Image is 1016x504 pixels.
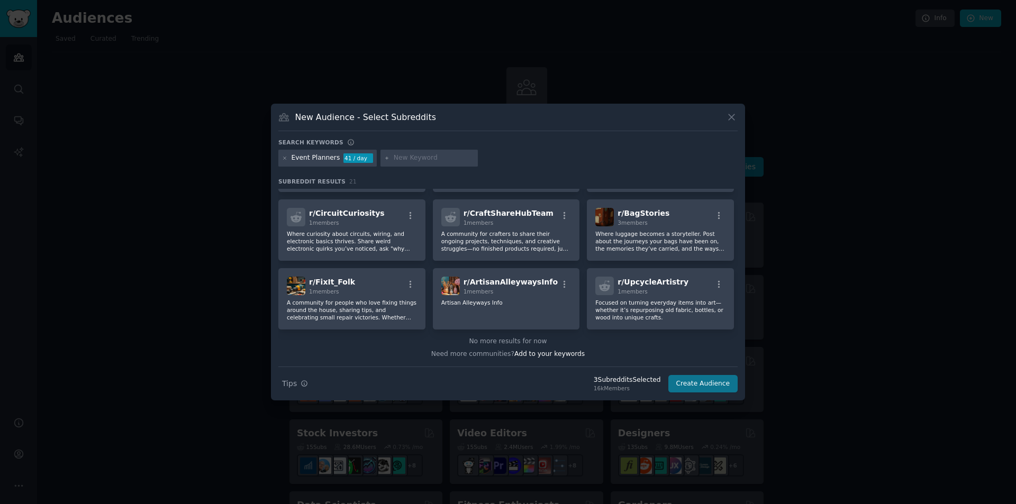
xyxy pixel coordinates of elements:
[343,153,373,163] div: 41 / day
[618,219,648,226] span: 3 members
[287,277,305,295] img: FixIt_Folk
[278,178,346,185] span: Subreddit Results
[441,299,571,306] p: Artisan Alleyways Info
[594,384,661,392] div: 16k Members
[464,288,494,295] span: 1 members
[278,374,312,393] button: Tips
[441,230,571,252] p: A community for crafters to share their ongoing projects, techniques, and creative struggles—no f...
[278,139,343,146] h3: Search keywords
[595,208,614,226] img: BagStories
[278,346,738,359] div: Need more communities?
[618,278,688,286] span: r/ UpcycleArtistry
[464,209,554,217] span: r/ CraftShareHubTeam
[441,277,460,295] img: ArtisanAlleywaysInfo
[349,178,357,185] span: 21
[464,219,494,226] span: 1 members
[309,288,339,295] span: 1 members
[292,153,340,163] div: Event Planners
[309,278,355,286] span: r/ FixIt_Folk
[668,375,738,393] button: Create Audience
[594,375,661,385] div: 3 Subreddit s Selected
[618,288,648,295] span: 1 members
[278,337,738,346] div: No more results for now
[287,299,417,321] p: A community for people who love fixing things around the house, sharing tips, and celebrating sma...
[595,299,725,321] p: Focused on turning everyday items into art—whether it’s repurposing old fabric, bottles, or wood ...
[282,378,297,389] span: Tips
[595,230,725,252] p: Where luggage becomes a storyteller. Post about the journeys your bags have been on, the memories...
[309,219,339,226] span: 1 members
[309,209,385,217] span: r/ CircuitCuriositys
[514,350,585,358] span: Add to your keywords
[287,230,417,252] p: Where curiosity about circuits, wiring, and electronic basics thrives. Share weird electronic qui...
[394,153,474,163] input: New Keyword
[464,278,558,286] span: r/ ArtisanAlleywaysInfo
[618,209,669,217] span: r/ BagStories
[295,112,436,123] h3: New Audience - Select Subreddits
